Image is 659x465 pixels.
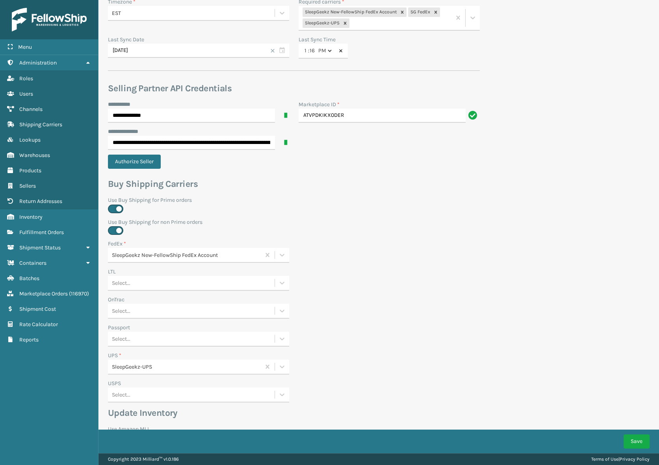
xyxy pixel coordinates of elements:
[112,307,130,315] div: Select...
[19,167,41,174] span: Products
[108,178,480,190] h3: Buy Shipping Carriers
[19,336,39,343] span: Reports
[19,59,57,66] span: Administration
[108,240,126,248] label: FedEx
[19,275,39,282] span: Batches
[408,7,431,17] div: SG FedEx
[108,44,289,58] input: MM/DD/YYYY
[19,260,46,266] span: Containers
[112,279,130,287] div: Select...
[19,244,61,251] span: Shipment Status
[108,425,480,433] label: Use Amazon MLI
[108,218,480,226] label: Use Buy Shipping for non Prime orders
[19,106,43,113] span: Channels
[108,36,144,43] label: Last Sync Date
[19,75,33,82] span: Roles
[108,407,480,419] h3: Update Inventory
[591,453,650,465] div: |
[18,44,32,50] span: Menu
[19,229,64,236] span: Fulfillment Orders
[112,9,275,17] div: EST
[108,323,130,332] label: Passport
[108,196,480,204] label: Use Buy Shipping for Prime orders
[108,268,116,276] label: LTL
[19,290,68,297] span: Marketplace Orders
[591,456,618,462] a: Terms of Use
[19,214,43,220] span: Inventory
[108,351,121,360] label: UPS
[299,100,340,109] label: Marketplace ID
[19,152,50,159] span: Warehouses
[112,251,261,259] div: SleepGeekz New-FellowShip FedEx Account
[19,198,62,205] span: Return Addresses
[108,295,124,304] label: OnTrac
[19,306,56,312] span: Shipment Cost
[12,8,87,31] img: logo
[69,290,89,297] span: ( 116970 )
[19,137,41,143] span: Lookups
[309,44,315,58] input: --
[112,391,130,399] div: Select...
[19,90,33,97] span: Users
[108,453,179,465] p: Copyright 2023 Milliard™ v 1.0.186
[108,158,165,165] a: Authorize Seller
[624,434,650,448] button: Save
[304,44,308,58] input: --
[19,321,58,328] span: Rate Calculator
[620,456,650,462] a: Privacy Policy
[303,18,341,28] div: SleepGeekz-UPS
[308,46,309,55] span: :
[108,379,121,387] label: USPS
[112,363,261,371] div: SleepGeekz-UPS
[108,155,161,169] button: Authorize Seller
[112,335,130,343] div: Select...
[108,83,480,94] h3: Selling Partner API Credentials
[299,36,336,43] label: Last Sync Time
[303,7,398,17] div: SleepGeekz New-FellowShip FedEx Account
[19,121,62,128] span: Shipping Carriers
[19,183,36,189] span: Sellers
